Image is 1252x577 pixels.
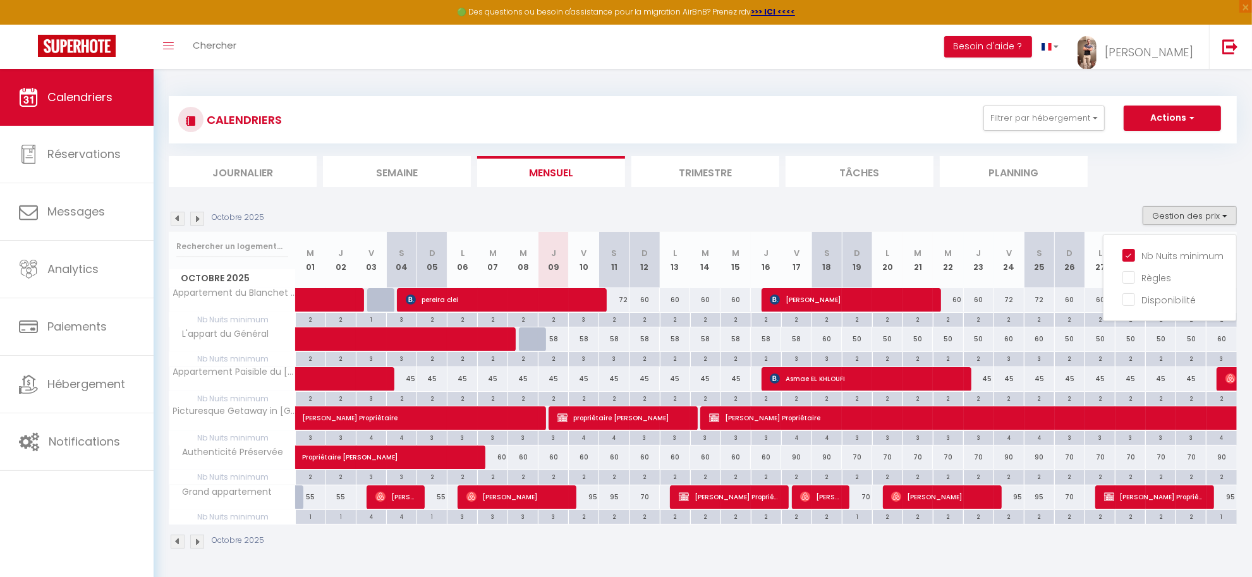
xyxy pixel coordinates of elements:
span: Notifications [49,434,120,449]
div: 60 [538,446,569,469]
abbr: M [945,247,952,259]
div: 2 [964,352,994,364]
div: 60 [1055,288,1085,312]
div: 72 [1024,288,1055,312]
h3: CALENDRIERS [204,106,282,134]
li: Trimestre [631,156,779,187]
div: 90 [781,446,811,469]
div: 2 [538,352,568,364]
abbr: V [1006,247,1012,259]
div: 2 [478,352,507,364]
li: Planning [940,156,1088,187]
div: 2 [508,313,538,325]
span: Picturesque Getaway in [GEOGRAPHIC_DATA] with [PERSON_NAME] [171,406,298,416]
div: 58 [660,327,690,351]
span: [PERSON_NAME] Propriétaire [302,399,535,423]
div: 2 [417,392,447,404]
th: 01 [296,232,326,288]
div: 45 [1085,367,1115,391]
img: Super Booking [38,35,116,57]
abbr: V [368,247,374,259]
div: 3 [387,352,416,364]
th: 22 [933,232,963,288]
div: 3 [964,431,994,443]
div: 45 [569,367,599,391]
th: 18 [811,232,842,288]
div: 2 [782,313,811,325]
span: Calendriers [47,89,112,105]
a: ... [PERSON_NAME] [1068,25,1209,69]
a: >>> ICI <<<< [751,6,795,17]
div: 3 [1176,431,1206,443]
th: 12 [629,232,660,288]
div: 2 [478,313,507,325]
div: 60 [569,446,599,469]
th: 23 [964,232,994,288]
div: 60 [508,446,538,469]
span: Paiements [47,319,107,334]
span: Asmae EL KHLOUFI [770,367,962,391]
div: 2 [964,313,994,325]
div: 4 [1206,431,1237,443]
th: 30 [1176,232,1206,288]
div: 50 [1146,327,1176,351]
div: 2 [842,392,872,404]
span: [PERSON_NAME] [466,485,568,509]
div: 2 [721,392,751,404]
div: 2 [1115,352,1145,364]
th: 25 [1024,232,1055,288]
abbr: J [339,247,344,259]
div: 2 [326,352,356,364]
div: 2 [812,313,842,325]
div: 3 [751,431,781,443]
li: Mensuel [477,156,625,187]
div: 45 [994,367,1024,391]
div: 2 [782,392,811,404]
div: 2 [812,392,842,404]
div: 2 [1085,392,1115,404]
div: 58 [690,327,720,351]
span: propriétaire [PERSON_NAME] [557,406,689,430]
div: 2 [1146,352,1176,364]
div: 2 [994,313,1024,325]
div: 2 [508,352,538,364]
div: 3 [538,431,568,443]
abbr: S [611,247,617,259]
th: 29 [1146,232,1176,288]
div: 60 [599,446,629,469]
span: [PERSON_NAME] [891,485,992,509]
div: 2 [1176,352,1206,364]
div: 3 [994,352,1024,364]
div: 60 [811,327,842,351]
input: Rechercher un logement... [176,235,288,258]
div: 45 [447,367,478,391]
div: 58 [781,327,811,351]
div: 2 [296,392,325,404]
div: 4 [812,431,842,443]
div: 90 [811,446,842,469]
div: 3 [1055,431,1085,443]
div: 70 [872,446,903,469]
th: 09 [538,232,569,288]
div: 2 [842,352,872,364]
div: 4 [387,431,416,443]
span: [PERSON_NAME] Propriétaire [679,485,780,509]
th: 20 [872,232,903,288]
span: Appartement du Blanchet très agréable [171,288,298,298]
div: 2 [873,313,903,325]
li: Journalier [169,156,317,187]
div: 60 [964,288,994,312]
th: 02 [326,232,356,288]
div: 3 [356,392,386,404]
div: 2 [691,392,720,404]
div: 60 [720,446,751,469]
div: 3 [1085,431,1115,443]
div: 3 [842,431,872,443]
span: Appartement Paisible du [GEOGRAPHIC_DATA] [171,367,298,377]
div: 45 [1146,367,1176,391]
div: 3 [326,431,356,443]
div: 2 [326,392,356,404]
abbr: V [581,247,586,259]
div: 50 [903,327,933,351]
